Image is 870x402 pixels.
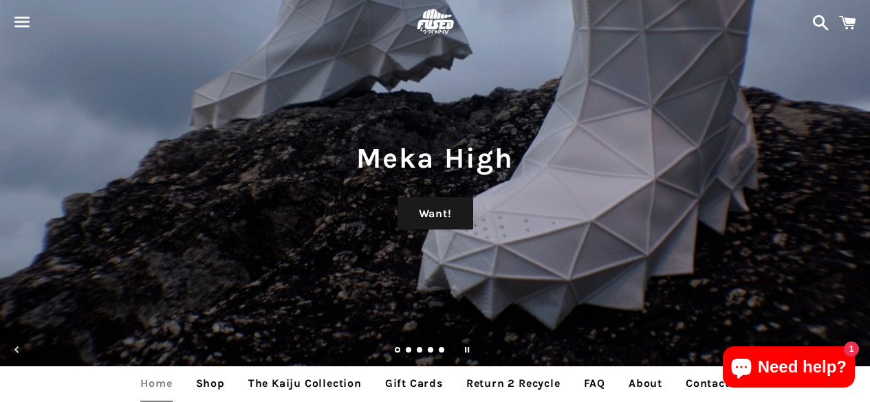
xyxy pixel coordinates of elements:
a: Gift Cards [375,366,453,401]
a: Want! [398,197,473,230]
a: Shop [186,366,235,401]
h1: Meka High [14,138,856,178]
a: Contact [675,366,740,401]
a: Load slide 2 [406,348,413,355]
a: Home [130,366,182,401]
a: Load slide 4 [428,348,435,355]
button: Previous slide [2,335,32,365]
button: Pause slideshow [452,335,482,365]
a: The Kaiju Collection [238,366,372,401]
a: FAQ [574,366,616,401]
a: Load slide 5 [439,348,446,355]
a: Load slide 3 [417,348,424,355]
a: Return 2 Recycle [456,366,571,401]
button: Next slide [838,335,868,365]
a: About [618,366,673,401]
inbox-online-store-chat: Shopify online store chat [719,346,859,391]
a: Slide 1, current [395,348,402,355]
